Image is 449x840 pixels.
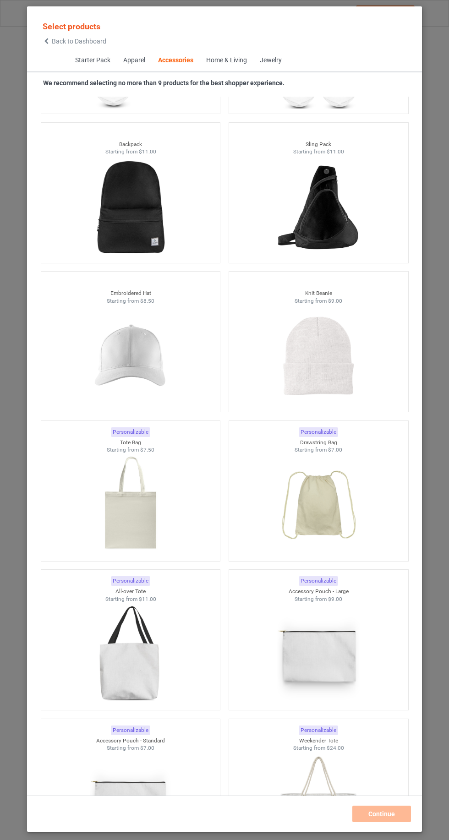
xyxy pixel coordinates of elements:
div: Accessories [158,56,193,65]
span: $7.00 [328,447,342,453]
div: Personalizable [111,427,150,437]
img: regular.jpg [89,305,171,407]
div: Personalizable [299,427,338,437]
span: $9.00 [328,298,342,304]
span: $24.00 [327,745,344,751]
strong: We recommend selecting no more than 9 products for the best shopper experience. [43,79,285,87]
div: Starting from [229,595,408,603]
div: Starting from [41,148,220,156]
div: Starting from [229,744,408,752]
div: Starting from [41,297,220,305]
span: Select products [43,22,100,31]
div: Starting from [41,595,220,603]
span: Back to Dashboard [52,38,106,45]
div: Backpack [41,141,220,148]
img: regular.jpg [277,454,359,556]
div: Personalizable [111,725,150,735]
div: Starting from [41,744,220,752]
img: regular.jpg [89,156,171,258]
img: regular.jpg [277,305,359,407]
div: Drawstring Bag [229,439,408,447]
span: $7.00 [140,745,154,751]
div: Starting from [41,446,220,454]
div: Jewelry [259,56,281,65]
div: Starting from [229,446,408,454]
div: Personalizable [299,576,338,586]
div: Personalizable [111,576,150,586]
div: Home & Living [206,56,246,65]
span: $11.00 [138,596,156,602]
div: All-over Tote [41,588,220,595]
img: regular.jpg [277,603,359,705]
div: Tote Bag [41,439,220,447]
div: Knit Beanie [229,289,408,297]
div: Embroidered Hat [41,289,220,297]
span: $11.00 [138,148,156,155]
div: Weekender Tote [229,737,408,745]
div: Personalizable [299,725,338,735]
span: $8.50 [140,298,154,304]
img: regular.jpg [277,156,359,258]
span: $9.00 [328,596,342,602]
div: Sling Pack [229,141,408,148]
img: regular.jpg [89,454,171,556]
span: $11.00 [327,148,344,155]
div: Accessory Pouch - Standard [41,737,220,745]
div: Accessory Pouch - Large [229,588,408,595]
div: Apparel [123,56,145,65]
span: Starter Pack [68,49,116,71]
img: regular.jpg [89,603,171,705]
div: Starting from [229,297,408,305]
div: Starting from [229,148,408,156]
span: $7.50 [140,447,154,453]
